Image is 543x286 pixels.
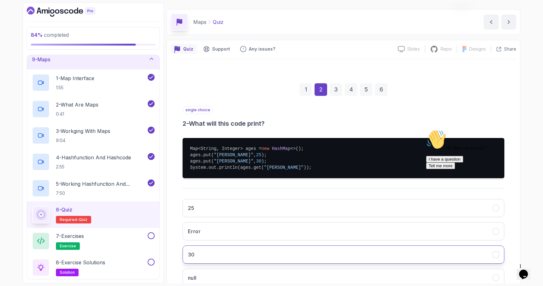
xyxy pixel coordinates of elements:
[60,217,79,222] span: Required-
[212,46,230,52] p: Support
[56,137,110,144] p: 9:04
[3,29,40,36] button: I have a question
[200,44,234,54] button: Support button
[183,199,504,217] button: 25
[469,46,486,52] p: Designs
[32,56,50,63] h3: 9 - Maps
[188,228,200,235] h3: Error
[517,261,537,280] iframe: chat widget
[183,106,213,114] p: single choice
[31,32,69,38] span: completed
[27,49,160,69] button: 9-Maps
[183,138,504,178] pre: Map<String, Integer> ages = <>(); ages.put( , ); ages.put( , ); System.out.println(ages.get( ));
[32,206,155,223] button: 6-QuizRequired-quiz
[261,146,269,151] span: new
[3,3,23,23] img: :wave:
[345,83,357,96] div: 4
[360,83,372,96] div: 5
[56,232,84,240] p: 7 - Exercises
[183,46,193,52] p: Quiz
[56,259,105,266] p: 8 - Exercise Solutions
[3,3,116,42] div: 👋Hi! How can we help?I have a questionTell me more
[56,74,94,82] p: 1 - Map Interface
[188,274,197,282] h3: null
[56,111,98,117] p: 0:41
[32,179,155,197] button: 5-Working Hashfunction And Hashcode7:50
[32,232,155,250] button: 7-Exercisesexercise
[3,36,31,42] button: Tell me more
[256,152,261,157] span: 25
[188,251,195,258] h3: 30
[441,46,452,52] p: Repo
[32,100,155,118] button: 2-What Are Maps0:41
[504,46,516,52] p: Share
[188,204,195,212] h3: 25
[315,83,327,96] div: 2
[31,32,43,38] span: 84 %
[183,119,504,128] h3: 2 - What will this code print?
[171,44,197,54] button: quiz button
[60,270,75,275] span: solution
[407,46,420,52] p: Slides
[56,154,131,161] p: 4 - Hashfunction And Hashcode
[79,217,87,222] span: quiz
[424,127,537,258] iframe: chat widget
[236,44,279,54] button: Feedback button
[32,259,155,276] button: 8-Exercise Solutionssolution
[491,46,516,52] button: Share
[214,159,254,164] span: "[PERSON_NAME]"
[56,180,146,188] p: 5 - Working Hashfunction And Hashcode
[330,83,342,96] div: 3
[214,152,254,157] span: "[PERSON_NAME]"
[56,127,110,135] p: 3 - Workging With Maps
[183,245,504,264] button: 30
[32,74,155,91] button: 1-Map Interface1:55
[213,18,223,26] p: Quiz
[484,14,499,30] button: previous content
[56,164,131,170] p: 2:55
[56,190,146,196] p: 7:50
[3,19,62,24] span: Hi! How can we help?
[56,85,94,91] p: 1:55
[264,165,304,170] span: "[PERSON_NAME]"
[32,153,155,171] button: 4-Hashfunction And Hashcode2:55
[299,83,312,96] div: 1
[32,127,155,144] button: 3-Workging With Maps9:04
[501,14,516,30] button: next content
[27,7,110,17] a: Dashboard
[249,46,275,52] p: Any issues?
[183,222,504,240] button: Error
[56,101,98,108] p: 2 - What Are Maps
[60,244,76,249] span: exercise
[56,206,72,213] p: 6 - Quiz
[193,18,206,26] p: Maps
[256,159,261,164] span: 30
[272,146,290,151] span: HashMap
[375,83,387,96] div: 6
